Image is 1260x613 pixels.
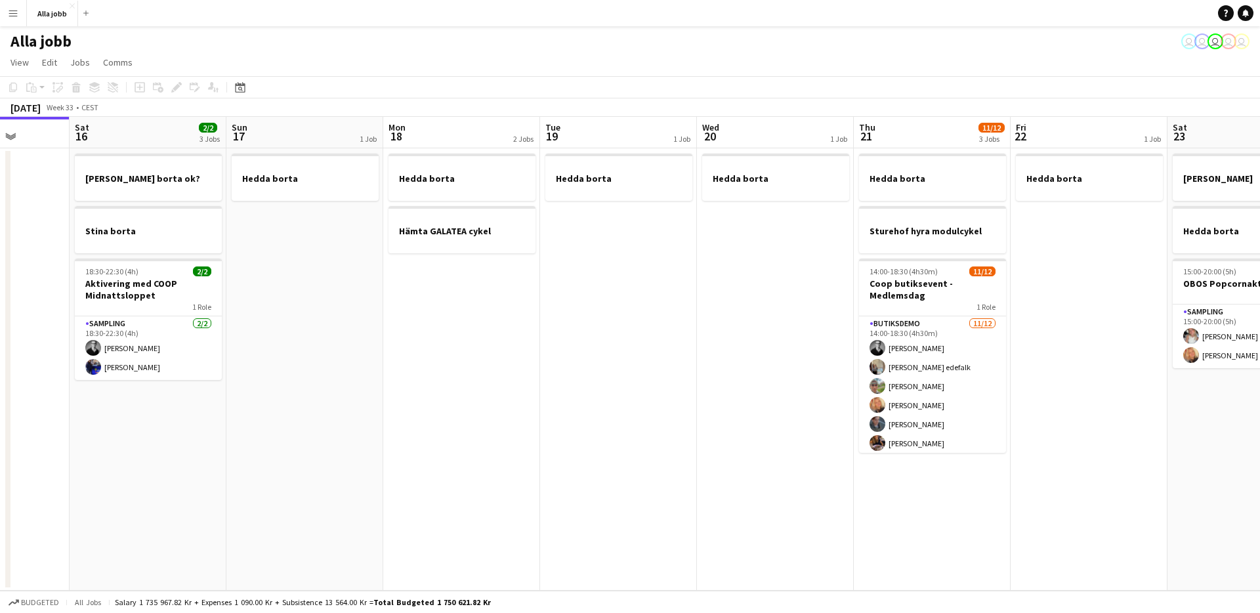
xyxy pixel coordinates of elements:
button: Alla jobb [27,1,78,26]
span: 2/2 [199,123,217,133]
h3: Stina borta [75,225,222,237]
span: 1 Role [192,302,211,312]
span: 22 [1014,129,1026,144]
h3: Hedda borta [1016,173,1163,184]
div: 3 Jobs [979,134,1004,144]
app-job-card: Sturehof hyra modulcykel [859,206,1006,253]
span: 18 [387,129,406,144]
span: Sat [75,121,89,133]
h3: Coop butiksevent - Medlemsdag [859,278,1006,301]
h3: Sturehof hyra modulcykel [859,225,1006,237]
div: Salary 1 735 967.82 kr + Expenses 1 090.00 kr + Subsistence 13 564.00 kr = [115,597,491,607]
span: View [10,56,29,68]
span: 17 [230,129,247,144]
button: Budgeted [7,595,61,610]
span: Fri [1016,121,1026,133]
span: 16 [73,129,89,144]
app-job-card: 18:30-22:30 (4h)2/2Aktivering med COOP Midnattsloppet1 RoleSampling2/218:30-22:30 (4h)[PERSON_NAM... [75,259,222,380]
span: 15:00-20:00 (5h) [1183,266,1236,276]
span: Jobs [70,56,90,68]
app-job-card: Hedda borta [1016,154,1163,201]
div: 1 Job [673,134,690,144]
span: 20 [700,129,719,144]
h3: Hedda borta [859,173,1006,184]
span: Sun [232,121,247,133]
h1: Alla jobb [10,32,72,51]
h3: Aktivering med COOP Midnattsloppet [75,278,222,301]
app-job-card: Hämta GALATEA cykel [388,206,535,253]
a: Jobs [65,54,95,71]
span: 18:30-22:30 (4h) [85,266,138,276]
span: 14:00-18:30 (4h30m) [870,266,938,276]
div: CEST [81,102,98,112]
span: Thu [859,121,875,133]
app-job-card: Hedda borta [232,154,379,201]
div: 1 Job [360,134,377,144]
app-user-avatar: Emil Hasselberg [1207,33,1223,49]
div: 3 Jobs [199,134,220,144]
app-job-card: Stina borta [75,206,222,253]
app-job-card: Hedda borta [859,154,1006,201]
span: 2/2 [193,266,211,276]
span: 1 Role [976,302,996,312]
app-user-avatar: August Löfgren [1221,33,1236,49]
app-job-card: [PERSON_NAME] borta ok? [75,154,222,201]
span: Sat [1173,121,1187,133]
div: [DATE] [10,101,41,114]
span: 21 [857,129,875,144]
app-job-card: Hedda borta [545,154,692,201]
div: 2 Jobs [513,134,534,144]
h3: Hämta GALATEA cykel [388,225,535,237]
h3: Hedda borta [388,173,535,184]
span: Wed [702,121,719,133]
h3: Hedda borta [702,173,849,184]
span: Edit [42,56,57,68]
h3: Hedda borta [545,173,692,184]
app-job-card: Hedda borta [702,154,849,201]
h3: [PERSON_NAME] borta ok? [75,173,222,184]
a: View [5,54,34,71]
app-user-avatar: Hedda Lagerbielke [1181,33,1197,49]
span: Total Budgeted 1 750 621.82 kr [373,597,491,607]
span: 11/12 [978,123,1005,133]
h3: Hedda borta [232,173,379,184]
app-job-card: Hedda borta [388,154,535,201]
span: Mon [388,121,406,133]
a: Edit [37,54,62,71]
span: 11/12 [969,266,996,276]
div: 1 Job [830,134,847,144]
app-card-role: Sampling2/218:30-22:30 (4h)[PERSON_NAME][PERSON_NAME] [75,316,222,380]
span: Budgeted [21,598,59,607]
span: Tue [545,121,560,133]
app-job-card: 14:00-18:30 (4h30m)11/12Coop butiksevent - Medlemsdag1 RoleButiksdemo11/1214:00-18:30 (4h30m)[PER... [859,259,1006,453]
span: Week 33 [43,102,76,112]
a: Comms [98,54,138,71]
span: 23 [1171,129,1187,144]
app-user-avatar: Stina Dahl [1234,33,1249,49]
span: All jobs [72,597,104,607]
div: 1 Job [1144,134,1161,144]
app-user-avatar: Hedda Lagerbielke [1194,33,1210,49]
app-card-role: Butiksdemo11/1214:00-18:30 (4h30m)[PERSON_NAME][PERSON_NAME] edefalk[PERSON_NAME][PERSON_NAME][PE... [859,316,1006,570]
span: 19 [543,129,560,144]
span: Comms [103,56,133,68]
